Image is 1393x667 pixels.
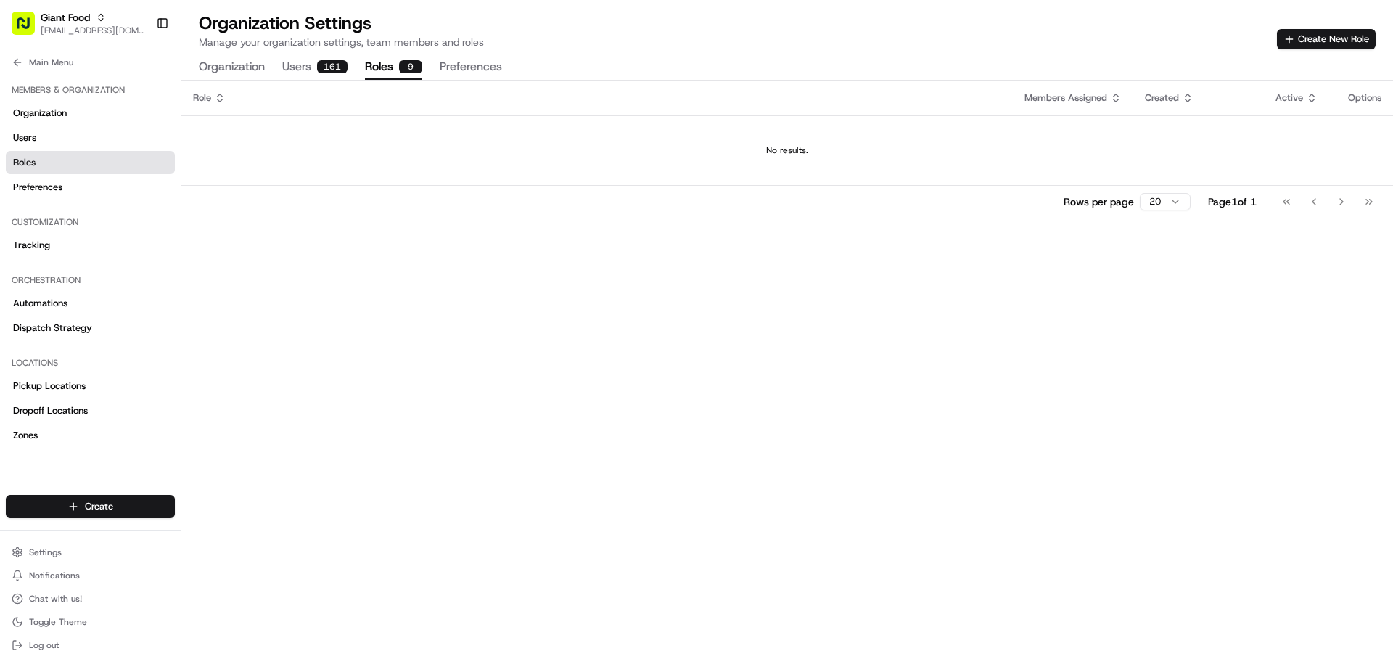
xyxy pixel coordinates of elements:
[15,58,264,81] p: Welcome 👋
[440,55,502,80] button: Preferences
[6,292,175,315] a: Automations
[15,139,41,165] img: 1736555255976-a54dd68f-1ca7-489b-9aae-adbdc363a1c4
[85,500,113,513] span: Create
[6,126,175,150] a: Users
[49,139,238,153] div: Start new chat
[13,239,50,252] span: Tracking
[6,234,175,257] a: Tracking
[317,60,348,73] div: 161
[6,316,175,340] a: Dispatch Strategy
[29,570,80,581] span: Notifications
[6,612,175,632] button: Toggle Theme
[29,593,82,605] span: Chat with us!
[1348,91,1381,105] div: Options
[144,246,176,257] span: Pylon
[6,269,175,292] div: Orchestration
[38,94,239,109] input: Clear
[6,565,175,586] button: Notifications
[41,10,90,25] button: Giant Food
[6,102,175,125] a: Organization
[137,210,233,225] span: API Documentation
[6,424,175,447] a: Zones
[6,210,175,234] div: Customization
[6,6,150,41] button: Giant Food[EMAIL_ADDRESS][DOMAIN_NAME]
[49,153,184,165] div: We're available if you need us!
[13,429,38,442] span: Zones
[13,131,36,144] span: Users
[199,55,265,80] button: Organization
[13,380,86,393] span: Pickup Locations
[123,212,134,224] div: 💻
[13,297,67,310] span: Automations
[13,107,67,120] span: Organization
[102,245,176,257] a: Powered byPylon
[6,151,175,174] a: Roles
[117,205,239,231] a: 💻API Documentation
[6,542,175,562] button: Settings
[1277,29,1376,49] button: Create New Role
[6,78,175,102] div: Members & Organization
[187,144,1387,156] div: No results.
[199,35,484,49] p: Manage your organization settings, team members and roles
[6,495,175,518] button: Create
[13,156,36,169] span: Roles
[1064,195,1134,209] p: Rows per page
[6,589,175,609] button: Chat with us!
[6,375,175,398] a: Pickup Locations
[9,205,117,231] a: 📗Knowledge Base
[6,176,175,199] a: Preferences
[6,635,175,655] button: Log out
[13,404,88,417] span: Dropoff Locations
[13,181,62,194] span: Preferences
[29,616,87,628] span: Toggle Theme
[1208,195,1257,209] div: Page 1 of 1
[6,52,175,73] button: Main Menu
[399,60,422,73] div: 9
[29,547,62,558] span: Settings
[247,143,264,160] button: Start new chat
[199,12,484,35] h1: Organization Settings
[13,322,92,335] span: Dispatch Strategy
[15,212,26,224] div: 📗
[365,55,422,80] button: Roles
[29,57,73,68] span: Main Menu
[1275,91,1325,105] div: Active
[15,15,44,44] img: Nash
[29,210,111,225] span: Knowledge Base
[41,25,144,36] button: [EMAIL_ADDRESS][DOMAIN_NAME]
[1145,91,1252,105] div: Created
[282,55,348,80] button: Users
[1024,91,1122,105] div: Members Assigned
[29,639,59,651] span: Log out
[6,351,175,375] div: Locations
[6,399,175,422] a: Dropoff Locations
[193,91,1001,105] div: Role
